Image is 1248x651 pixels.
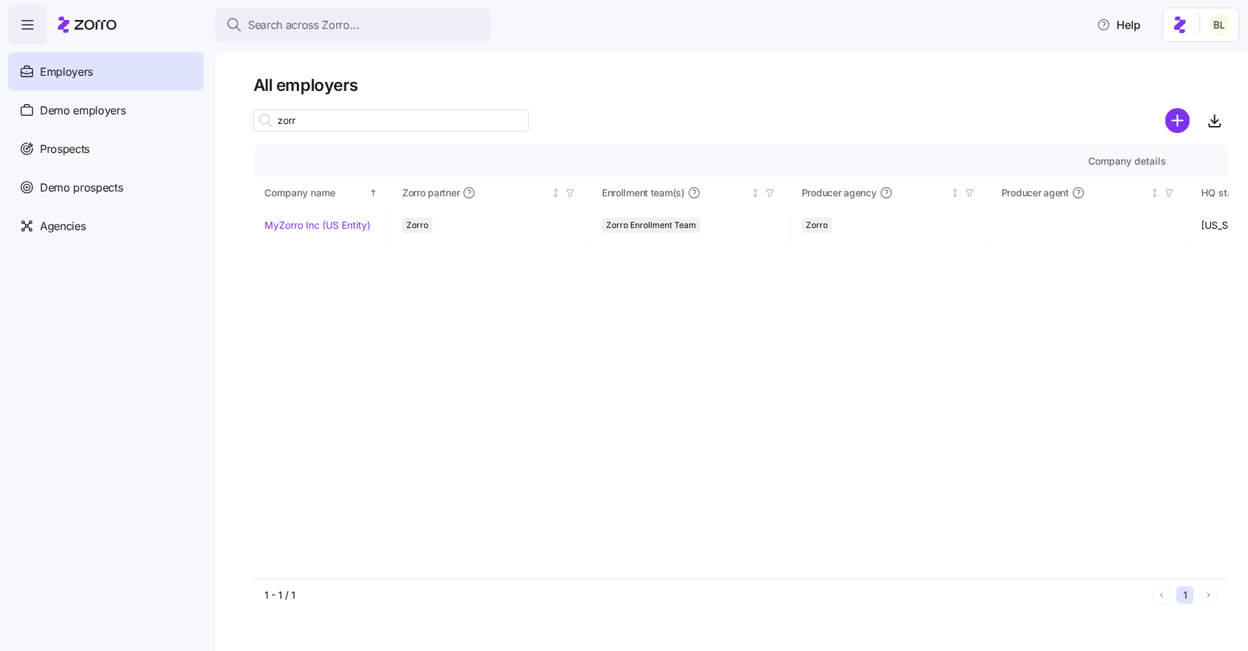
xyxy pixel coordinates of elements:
div: Sorted ascending [368,188,378,198]
span: Agencies [40,218,85,235]
div: Not sorted [1150,188,1160,198]
th: Enrollment team(s)Not sorted [591,177,791,209]
span: Search across Zorro... [248,17,360,34]
span: Producer agent [1001,186,1069,200]
div: Not sorted [950,188,960,198]
button: Next page [1200,586,1218,604]
div: Not sorted [751,188,760,198]
button: 1 [1176,586,1194,604]
th: Producer agencyNot sorted [791,177,990,209]
span: Zorro partner [402,186,459,200]
span: Prospects [40,141,90,158]
span: Enrollment team(s) [602,186,685,200]
div: 1 - 1 / 1 [264,588,1147,602]
a: Demo prospects [8,168,204,207]
span: Zorro Enrollment Team [606,218,696,233]
a: Demo employers [8,91,204,130]
input: Search employer [253,110,529,132]
img: 2fabda6663eee7a9d0b710c60bc473af [1209,14,1231,36]
a: Agencies [8,207,204,245]
th: Zorro partnerNot sorted [391,177,591,209]
span: Employers [40,63,93,81]
th: Producer agentNot sorted [990,177,1190,209]
h1: All employers [253,74,1229,96]
span: Help [1097,17,1141,33]
a: Prospects [8,130,204,168]
span: Zorro [806,218,828,233]
div: Not sorted [551,188,561,198]
span: Demo employers [40,102,126,119]
div: Company name [264,185,366,200]
button: Previous page [1153,586,1171,604]
a: MyZorro Inc (US Entity) [264,218,371,232]
span: Zorro [406,218,428,233]
th: Company nameSorted ascending [253,177,391,209]
button: Help [1086,11,1152,39]
button: Search across Zorro... [215,8,490,41]
a: Employers [8,52,204,91]
span: Demo prospects [40,179,123,196]
span: Producer agency [802,186,877,200]
svg: add icon [1165,108,1190,133]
